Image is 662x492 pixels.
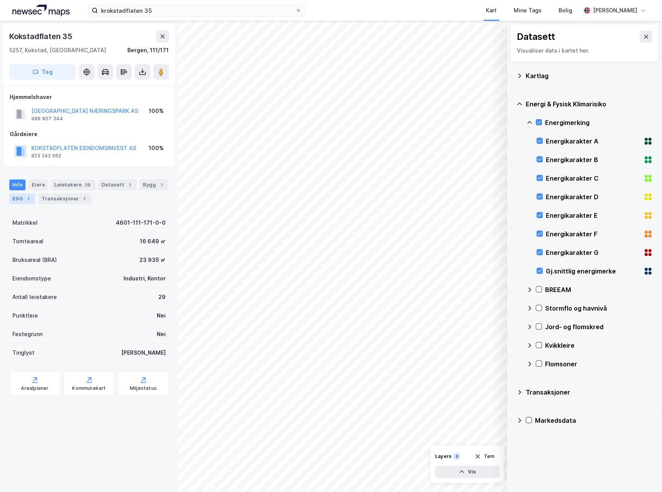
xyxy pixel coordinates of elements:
div: Kart [486,6,497,15]
div: 7 [81,195,88,203]
div: Datasett [517,31,555,43]
div: Energikarakter D [546,192,640,202]
div: Matrikkel [12,218,38,227]
div: Jord- og flomskred [545,322,653,331]
button: Tag [9,64,76,80]
div: Industri, Kontor [123,274,166,283]
div: BREEAM [545,285,653,294]
div: Kommunekart [72,385,106,391]
div: Kvikkleire [545,341,653,350]
div: Gj.snittlig energimerke [546,266,640,276]
div: Arealplaner [21,385,48,391]
div: Energi & Fysisk Klimarisiko [526,99,653,109]
button: Tøm [470,450,499,463]
div: Eiendomstype [12,274,51,283]
div: [PERSON_NAME] [121,348,166,357]
div: Nei [157,311,166,320]
div: Energikarakter G [546,248,640,257]
div: Punktleie [12,311,38,320]
div: 5257, Kokstad, [GEOGRAPHIC_DATA] [9,46,106,55]
div: 4601-111-171-0-0 [116,218,166,227]
button: Vis [435,466,499,478]
div: Mine Tags [514,6,542,15]
div: Datasett [98,179,137,190]
div: Energikarakter B [546,155,640,164]
div: Energikarakter C [546,174,640,183]
div: Bruksareal (BRA) [12,255,57,265]
div: Nei [157,330,166,339]
div: Leietakere [51,179,95,190]
div: Visualiser data i kartet her. [517,46,652,55]
iframe: Chat Widget [623,455,662,492]
div: Layers [435,453,451,460]
div: Transaksjoner [38,193,91,204]
div: Bolig [559,6,572,15]
div: 1 [158,181,165,189]
div: 1 [24,195,32,203]
div: 998 807 344 [31,116,63,122]
div: 29 [83,181,92,189]
div: Transaksjoner [526,388,653,397]
div: Kontrollprogram for chat [623,455,662,492]
div: 16 649 ㎡ [140,237,166,246]
input: Søk på adresse, matrikkel, gårdeiere, leietakere eller personer [98,5,295,16]
div: Tinglyst [12,348,34,357]
div: Stormflo og havnivå [545,304,653,313]
div: Kartlag [526,71,653,80]
div: 100% [149,143,164,153]
div: Kokstadflaten 35 [9,30,74,43]
div: Energikarakter A [546,137,640,146]
div: Energikarakter E [546,211,640,220]
div: [PERSON_NAME] [593,6,637,15]
div: ESG [9,193,35,204]
div: Hjemmelshaver [10,92,168,102]
div: Gårdeiere [10,130,168,139]
div: Energikarakter F [546,229,640,239]
img: logo.a4113a55bc3d86da70a041830d287a7e.svg [12,5,70,16]
div: 23 935 ㎡ [139,255,166,265]
div: Miljøstatus [130,385,157,391]
div: Eiere [29,179,48,190]
div: Energimerking [545,118,653,127]
div: Flomsoner [545,359,653,369]
div: Markedsdata [535,416,653,425]
div: 100% [149,106,164,116]
div: Tomteareal [12,237,43,246]
div: 29 [158,292,166,302]
div: Festegrunn [12,330,43,339]
div: Bergen, 111/171 [127,46,169,55]
div: Info [9,179,26,190]
div: Bygg [140,179,168,190]
div: 823 242 662 [31,153,61,159]
div: 8 [453,453,461,460]
div: Antall leietakere [12,292,57,302]
div: 1 [126,181,134,189]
